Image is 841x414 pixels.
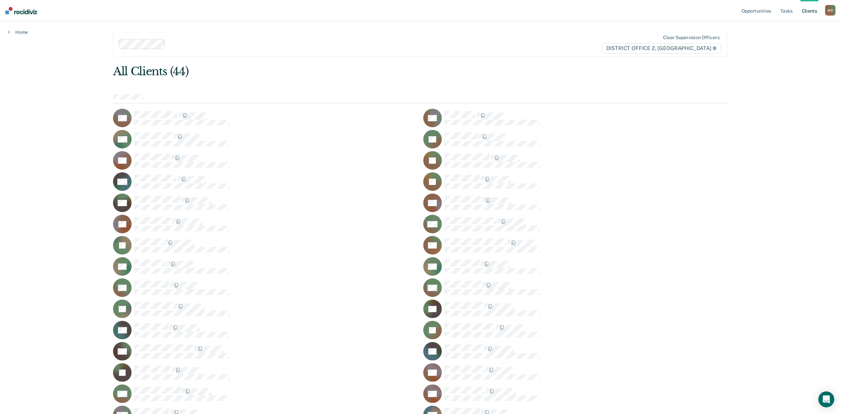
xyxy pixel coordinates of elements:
button: WD [825,5,836,16]
div: W D [825,5,836,16]
div: All Clients (44) [113,65,605,78]
span: DISTRICT OFFICE 2, [GEOGRAPHIC_DATA] [602,43,721,54]
div: Open Intercom Messenger [818,391,834,407]
img: Recidiviz [5,7,37,14]
div: Clear supervision officers [663,35,719,40]
a: Home [8,29,28,35]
